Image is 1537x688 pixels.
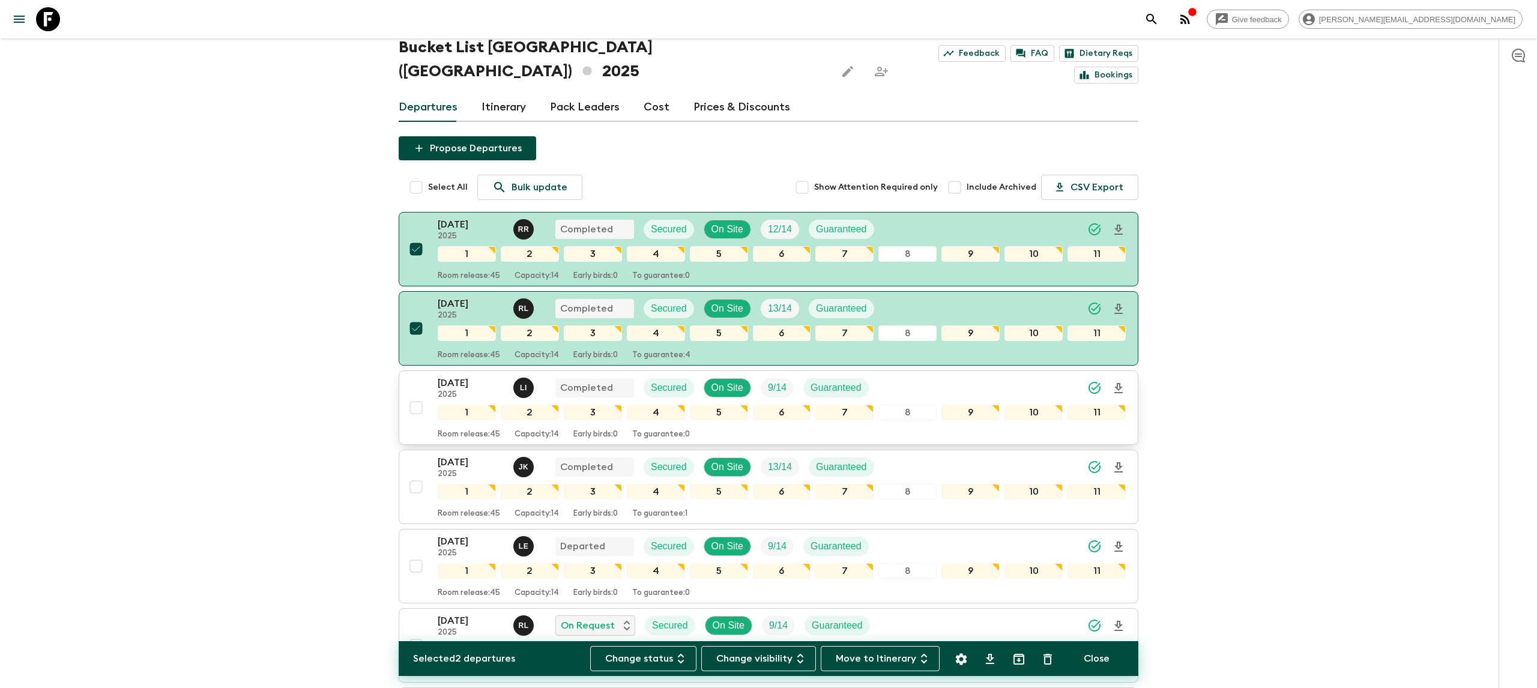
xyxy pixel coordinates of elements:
p: Departed [560,539,605,554]
p: [DATE] [438,376,504,390]
span: Rabata Legend Mpatamali [513,619,536,629]
p: Secured [651,460,687,474]
span: Rabata Legend Mpatamali [513,302,536,312]
button: [DATE]2025Roland RauCompletedSecuredOn SiteTrip FillGuaranteed1234567891011Room release:45Capacit... [399,212,1138,286]
div: 4 [627,325,685,341]
svg: Download Onboarding [1111,223,1126,237]
div: Trip Fill [761,457,799,477]
p: Room release: 45 [438,509,500,519]
p: Completed [560,222,613,237]
div: 3 [564,246,622,262]
span: Show Attention Required only [814,181,938,193]
div: 11 [1067,484,1126,499]
div: On Site [704,220,751,239]
div: 1 [438,405,496,420]
div: 10 [1004,405,1063,420]
p: To guarantee: 4 [632,351,690,360]
button: [DATE]2025Rabata Legend MpatamaliOn RequestSecuredOn SiteTrip FillGuaranteed1234567891011Room rel... [399,608,1138,683]
p: Secured [652,618,688,633]
svg: Synced Successfully [1087,301,1102,316]
div: 6 [753,484,811,499]
p: 9 / 14 [769,618,788,633]
div: 2 [501,246,559,262]
span: Include Archived [967,181,1036,193]
a: Pack Leaders [550,93,620,122]
div: 4 [627,563,685,579]
div: 11 [1067,325,1126,341]
div: Secured [644,220,694,239]
p: Early birds: 0 [573,509,618,519]
div: 10 [1004,484,1063,499]
div: 5 [690,405,748,420]
p: 13 / 14 [768,460,792,474]
p: Early birds: 0 [573,430,618,439]
span: [PERSON_NAME][EMAIL_ADDRESS][DOMAIN_NAME] [1312,15,1522,24]
p: Guaranteed [811,381,862,395]
div: 6 [753,325,811,341]
svg: Synced Successfully [1087,381,1102,395]
p: 12 / 14 [768,222,792,237]
svg: Synced Successfully [1087,618,1102,633]
button: Delete [1036,647,1060,671]
p: Bulk update [512,180,567,195]
p: [DATE] [438,297,504,311]
div: 5 [690,325,748,341]
div: 2 [501,325,559,341]
div: 11 [1067,405,1126,420]
p: Completed [560,381,613,395]
div: On Site [704,378,751,397]
div: Secured [644,537,694,556]
div: 1 [438,484,496,499]
p: [DATE] [438,217,504,232]
div: 6 [753,563,811,579]
p: To guarantee: 1 [632,509,687,519]
a: Departures [399,93,457,122]
span: Give feedback [1225,15,1288,24]
p: Guaranteed [816,301,867,316]
button: Change visibility [701,646,816,671]
div: 9 [941,563,1000,579]
p: 9 / 14 [768,539,787,554]
div: 3 [564,484,622,499]
svg: Synced Successfully [1087,460,1102,474]
div: Trip Fill [762,616,795,635]
p: [DATE] [438,455,504,469]
p: 2025 [438,311,504,321]
p: 2025 [438,549,504,558]
p: Capacity: 14 [515,509,559,519]
p: Room release: 45 [438,430,500,439]
p: On Site [711,539,743,554]
p: Room release: 45 [438,271,500,281]
div: On Site [704,537,751,556]
div: 4 [627,246,685,262]
div: 11 [1067,246,1126,262]
span: Select All [428,181,468,193]
div: 11 [1067,563,1126,579]
svg: Download Onboarding [1111,381,1126,396]
p: R L [518,621,528,630]
span: Roland Rau [513,223,536,232]
h1: Bucket List [GEOGRAPHIC_DATA] ([GEOGRAPHIC_DATA]) 2025 [399,35,826,83]
div: 9 [941,246,1000,262]
p: Room release: 45 [438,351,500,360]
div: 8 [878,563,937,579]
div: Secured [644,457,694,477]
p: To guarantee: 0 [632,430,690,439]
p: Secured [651,381,687,395]
div: 4 [627,405,685,420]
p: Completed [560,301,613,316]
a: Prices & Discounts [693,93,790,122]
p: Secured [651,301,687,316]
div: 1 [438,325,496,341]
a: Bookings [1074,67,1138,83]
div: 10 [1004,246,1063,262]
div: 2 [501,484,559,499]
div: 1 [438,563,496,579]
p: 2025 [438,628,504,638]
p: Room release: 45 [438,588,500,598]
button: Download CSV [978,647,1002,671]
p: On Site [711,381,743,395]
p: 2025 [438,390,504,400]
button: [DATE]2025Lee IrwinsCompletedSecuredOn SiteTrip FillGuaranteed1234567891011Room release:45Capacit... [399,370,1138,445]
a: Bulk update [477,175,582,200]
